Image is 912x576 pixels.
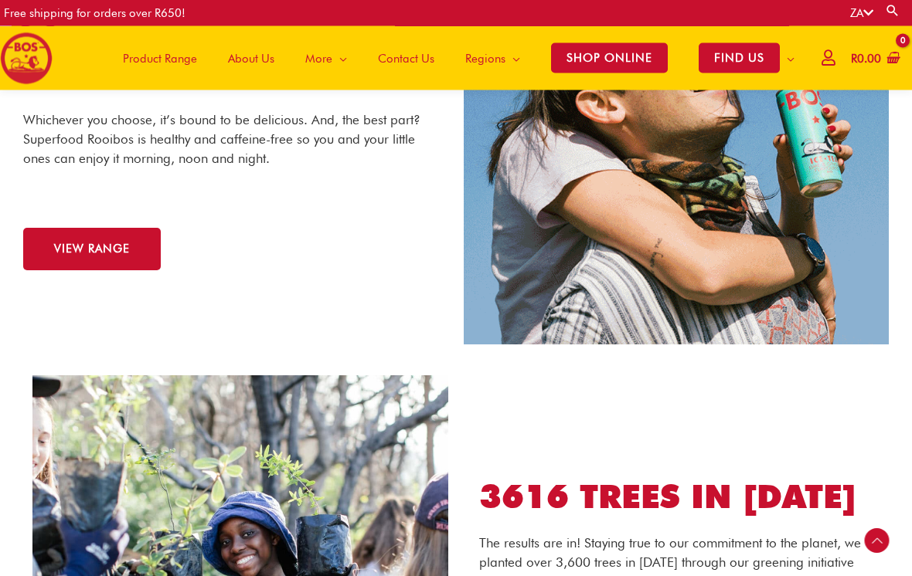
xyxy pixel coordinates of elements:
[96,26,810,90] nav: Site Navigation
[305,36,332,82] span: More
[465,36,505,82] span: Regions
[378,36,434,82] span: Contact Us
[228,36,274,82] span: About Us
[699,43,780,73] span: FIND US
[213,26,290,90] a: About Us
[536,26,683,90] a: SHOP ONLINE
[54,244,130,256] span: VIEW RANGE
[850,6,873,20] a: ZA
[290,26,362,90] a: More
[848,42,900,76] a: View Shopping Cart, empty
[551,43,668,73] span: SHOP ONLINE
[107,26,213,90] a: Product Range
[23,111,425,168] p: Whichever you choose, it’s bound to be delicious. And, the best part? Superfood Rooibos is health...
[479,476,865,519] h2: 3616 trees in [DATE]
[851,52,857,66] span: R
[851,52,881,66] bdi: 0.00
[23,229,161,271] a: VIEW RANGE
[362,26,450,90] a: Contact Us
[450,26,536,90] a: Regions
[885,3,900,18] a: Search button
[123,36,197,82] span: Product Range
